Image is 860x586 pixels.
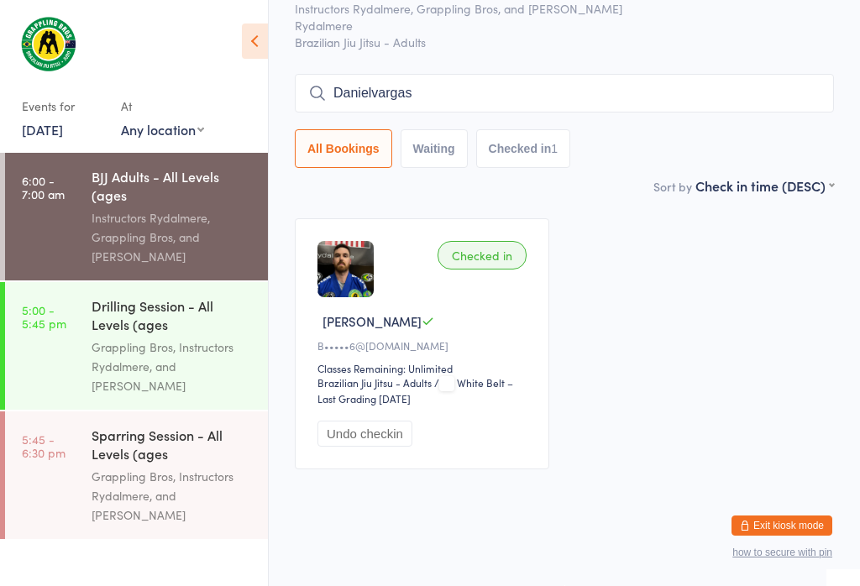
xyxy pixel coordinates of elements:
div: At [121,92,204,120]
div: Any location [121,120,204,139]
div: Events for [22,92,104,120]
div: Grappling Bros, Instructors Rydalmere, and [PERSON_NAME] [92,337,254,395]
img: Grappling Bros Rydalmere [17,13,80,76]
img: image1716803598.png [317,241,374,297]
div: Brazilian Jiu Jitsu - Adults [317,375,432,390]
div: B•••••6@[DOMAIN_NAME] [317,338,532,353]
div: Classes Remaining: Unlimited [317,361,532,375]
button: Undo checkin [317,421,412,447]
button: All Bookings [295,129,392,168]
div: Drilling Session - All Levels (ages [DEMOGRAPHIC_DATA]+) [92,296,254,337]
span: [PERSON_NAME] [322,312,422,330]
button: Checked in1 [476,129,571,168]
span: Brazilian Jiu Jitsu - Adults [295,34,834,50]
time: 6:00 - 7:00 am [22,174,65,201]
div: Grappling Bros, Instructors Rydalmere, and [PERSON_NAME] [92,467,254,525]
label: Sort by [653,178,692,195]
div: BJJ Adults - All Levels (ages [DEMOGRAPHIC_DATA]+) [92,167,254,208]
time: 5:00 - 5:45 pm [22,303,66,330]
a: 5:45 -6:30 pmSparring Session - All Levels (ages [DEMOGRAPHIC_DATA]+)Grappling Bros, Instructors ... [5,411,268,539]
span: Rydalmere [295,17,808,34]
button: Waiting [401,129,468,168]
a: 5:00 -5:45 pmDrilling Session - All Levels (ages [DEMOGRAPHIC_DATA]+)Grappling Bros, Instructors ... [5,282,268,410]
div: 1 [551,142,558,155]
div: Checked in [438,241,527,269]
a: [DATE] [22,120,63,139]
button: how to secure with pin [732,547,832,558]
a: 6:00 -7:00 amBJJ Adults - All Levels (ages [DEMOGRAPHIC_DATA]+)Instructors Rydalmere, Grappling B... [5,153,268,280]
div: Sparring Session - All Levels (ages [DEMOGRAPHIC_DATA]+) [92,426,254,467]
time: 5:45 - 6:30 pm [22,432,66,459]
input: Search [295,74,834,112]
div: Instructors Rydalmere, Grappling Bros, and [PERSON_NAME] [92,208,254,266]
div: Check in time (DESC) [695,176,834,195]
button: Exit kiosk mode [732,515,832,536]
